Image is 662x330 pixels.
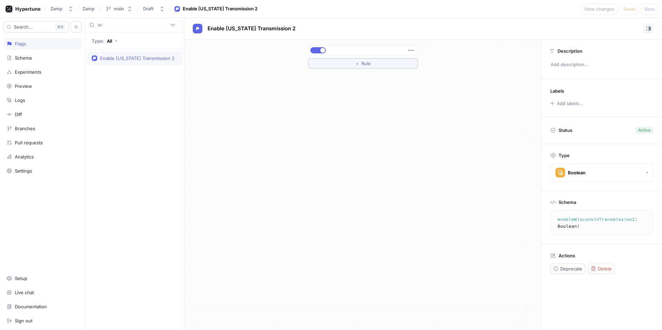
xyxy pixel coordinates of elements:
div: Sign out [15,318,32,323]
div: main [114,6,124,12]
button: Type: All [89,35,120,47]
button: Draft [140,3,168,14]
span: Reset [623,7,635,11]
button: ＋Rule [308,58,418,69]
div: Preview [15,83,32,89]
div: Active [638,127,651,133]
div: Logs [15,97,25,103]
p: Labels [550,88,564,94]
div: Flags [15,41,26,47]
div: Documentation [15,304,47,309]
button: Add labels... [548,99,585,108]
div: Settings [15,168,32,174]
div: Zamp [50,6,62,12]
div: Branches [15,126,35,131]
p: Type [559,153,570,158]
button: main [103,3,135,14]
button: Search...K [3,21,69,32]
div: Draft [143,6,154,12]
div: K [55,23,66,30]
button: Delete [588,264,614,274]
div: Enable [US_STATE] Transmission 2 [183,6,258,12]
button: Save [641,3,658,14]
p: Status [559,125,572,135]
span: Deprecate [560,267,582,271]
span: ＋ [355,61,360,65]
div: Setup [15,276,27,281]
p: Type: [92,38,104,44]
p: Actions [559,253,575,258]
button: Boolean [550,163,654,182]
div: Boolean [568,170,585,176]
span: View changes [584,7,614,11]
div: Analytics [15,154,34,159]
div: Schema [15,55,32,61]
p: Schema [559,199,576,205]
div: Pull requests [15,140,43,145]
span: Delete [598,267,612,271]
div: Live chat [15,290,34,295]
a: Documentation [3,301,82,312]
button: Zamp [48,3,76,14]
span: Rule [361,61,371,65]
span: Save [644,7,655,11]
span: Zamp [82,6,94,11]
div: All [107,38,112,44]
button: View changes [581,3,618,14]
p: Description [558,48,582,54]
button: Reset [620,3,639,14]
div: Enable [US_STATE] Transmission 2 [100,55,174,61]
div: Experiments [15,69,41,75]
span: Enable [US_STATE] Transmission 2 [208,26,295,31]
p: Add description... [548,59,656,71]
div: Add labels... [557,101,583,106]
span: Search... [14,25,33,29]
div: Diff [15,112,22,117]
input: Search... [98,22,168,29]
button: Deprecate [550,264,585,274]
